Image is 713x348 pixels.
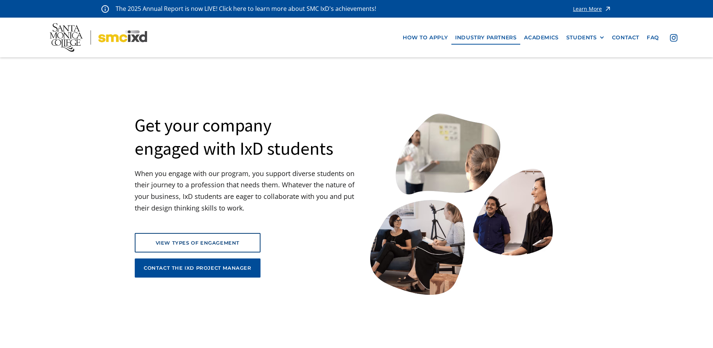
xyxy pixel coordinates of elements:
div: STUDENTS [566,34,597,41]
p: The 2025 Annual Report is now LIVE! Click here to learn more about SMC IxD's achievements! [116,4,377,14]
a: how to apply [399,31,451,45]
a: industry partners [451,31,520,45]
img: icon - instagram [670,34,677,42]
a: view types of engagement [135,233,260,252]
div: contact the ixd project manager [144,264,252,271]
img: Santa Monica College IxD Students engaging with industry [370,114,553,295]
img: Santa Monica College - SMC IxD logo [50,23,147,52]
div: Learn More [573,6,602,12]
a: contact the ixd project manager [135,258,260,277]
img: icon - arrow - alert [604,4,612,14]
a: faq [643,31,663,45]
a: contact [608,31,643,45]
h1: Get your company engaged with IxD students [135,114,333,160]
a: Learn More [573,4,612,14]
div: view types of engagement [144,239,251,246]
p: When you engage with our program, you support diverse students on their journey to a profession t... [135,168,357,214]
img: icon - information - alert [101,5,109,13]
div: STUDENTS [566,34,604,41]
a: Academics [520,31,562,45]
